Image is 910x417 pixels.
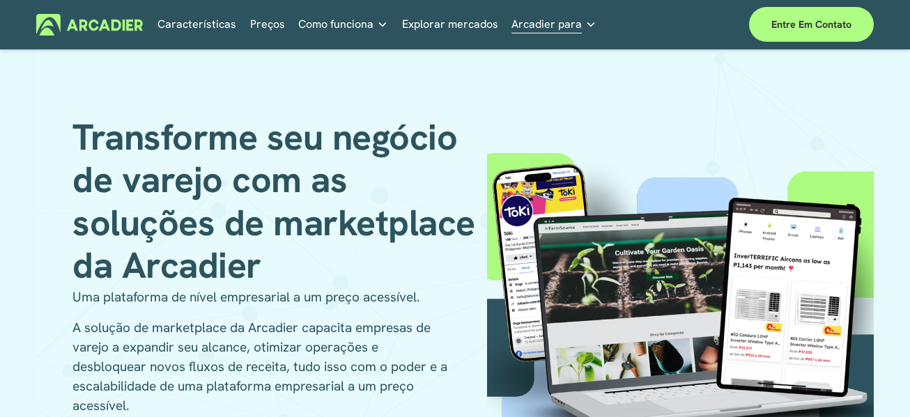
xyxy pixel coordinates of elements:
font: Uma plataforma de nível empresarial a um preço acessível. [72,288,420,306]
font: Preços [250,17,285,31]
font: Entre em contato [771,18,851,31]
a: Entre em contato [749,7,874,42]
a: lista suspensa de pastas [511,14,596,36]
a: Explorar mercados [402,14,498,36]
img: Arcadier [36,14,143,36]
font: A solução de marketplace da Arcadier capacita empresas de varejo a expandir seu alcance, otimizar... [72,319,451,414]
font: Explorar mercados [402,17,498,31]
a: Características [157,14,236,36]
font: Características [157,17,236,31]
font: Arcadier para [511,17,582,31]
a: Preços [250,14,285,36]
iframe: Widget de bate-papo [840,350,910,417]
a: lista suspensa de pastas [298,14,388,36]
font: Transforme seu negócio de varejo com as soluções de marketplace da Arcadier [72,113,484,289]
font: Como funciona [298,17,373,31]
